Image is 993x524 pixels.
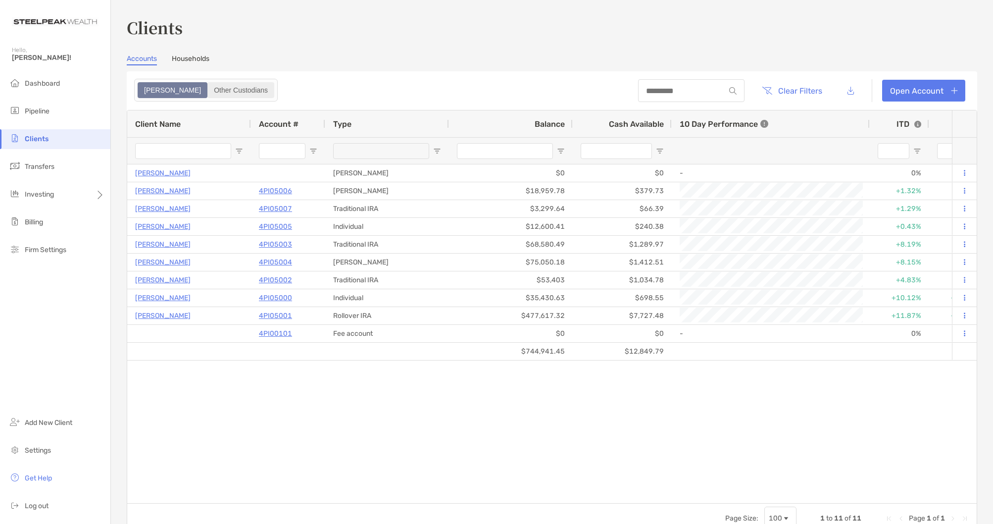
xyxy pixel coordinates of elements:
[235,147,243,155] button: Open Filter Menu
[844,514,851,523] span: of
[573,343,672,360] div: $12,849.79
[135,292,191,304] p: [PERSON_NAME]
[259,238,292,251] a: 4PI05003
[769,514,782,523] div: 100
[929,182,989,200] div: +1.32%
[127,54,157,65] a: Accounts
[573,164,672,182] div: $0
[259,203,292,215] p: 4PI05007
[573,271,672,289] div: $1,034.78
[135,220,191,233] a: [PERSON_NAME]
[929,254,989,271] div: +8.15%
[852,514,861,523] span: 11
[929,218,989,235] div: +0.43%
[573,218,672,235] div: $240.38
[127,16,977,39] h3: Clients
[573,254,672,271] div: $1,412.51
[25,162,54,171] span: Transfers
[25,419,72,427] span: Add New Client
[25,446,51,455] span: Settings
[325,164,449,182] div: [PERSON_NAME]
[9,105,21,116] img: pipeline icon
[325,182,449,200] div: [PERSON_NAME]
[9,444,21,456] img: settings icon
[25,135,49,143] span: Clients
[573,200,672,217] div: $66.39
[870,218,929,235] div: +0.43%
[870,200,929,217] div: +1.29%
[680,325,862,342] div: -
[325,325,449,342] div: Fee account
[135,310,191,322] a: [PERSON_NAME]
[135,185,191,197] p: [PERSON_NAME]
[259,256,292,268] p: 4PI05004
[333,119,351,129] span: Type
[259,274,292,286] a: 4PI05002
[25,502,49,510] span: Log out
[135,256,191,268] a: [PERSON_NAME]
[937,143,969,159] input: YTD Filter Input
[457,143,553,159] input: Balance Filter Input
[135,238,191,251] a: [PERSON_NAME]
[9,243,21,255] img: firm-settings icon
[680,165,862,181] div: -
[929,200,989,217] div: +1.29%
[9,160,21,172] img: transfers icon
[927,514,931,523] span: 1
[929,289,989,307] div: +10.12%
[325,289,449,307] div: Individual
[9,472,21,483] img: get-help icon
[449,182,573,200] div: $18,959.78
[557,147,565,155] button: Open Filter Menu
[581,143,652,159] input: Cash Available Filter Input
[135,203,191,215] a: [PERSON_NAME]
[820,514,825,523] span: 1
[9,77,21,89] img: dashboard icon
[325,307,449,324] div: Rollover IRA
[929,271,989,289] div: +4.83%
[573,236,672,253] div: $1,289.97
[25,246,66,254] span: Firm Settings
[259,292,292,304] a: 4PI05000
[449,200,573,217] div: $3,299.64
[25,474,52,482] span: Get Help
[870,325,929,342] div: 0%
[139,83,206,97] div: Zoe
[573,325,672,342] div: $0
[941,514,945,523] span: 1
[172,54,209,65] a: Households
[725,514,758,523] div: Page Size:
[449,289,573,307] div: $35,430.63
[449,254,573,271] div: $75,050.18
[12,4,99,40] img: Zoe Logo
[535,119,565,129] span: Balance
[449,325,573,342] div: $0
[834,514,843,523] span: 11
[135,274,191,286] a: [PERSON_NAME]
[913,147,921,155] button: Open Filter Menu
[325,218,449,235] div: Individual
[9,499,21,511] img: logout icon
[135,143,231,159] input: Client Name Filter Input
[870,307,929,324] div: +11.87%
[259,220,292,233] p: 4PI05005
[949,515,957,523] div: Next Page
[680,110,768,137] div: 10 Day Performance
[9,132,21,144] img: clients icon
[929,164,989,182] div: 0%
[878,143,909,159] input: ITD Filter Input
[25,218,43,226] span: Billing
[25,79,60,88] span: Dashboard
[9,215,21,227] img: billing icon
[929,307,989,324] div: +11.87%
[259,143,305,159] input: Account # Filter Input
[259,310,292,322] a: 4PI05001
[609,119,664,129] span: Cash Available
